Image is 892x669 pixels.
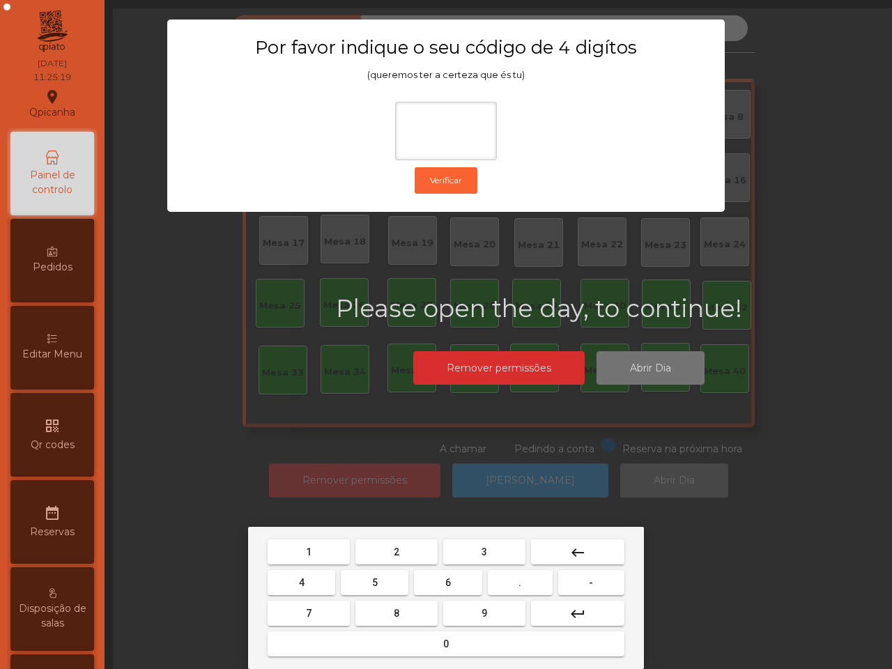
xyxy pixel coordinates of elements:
[306,546,312,557] span: 1
[569,606,586,622] mat-icon: keyboard_return
[482,546,487,557] span: 3
[194,36,698,59] h3: Por favor indique o seu código de 4 digítos
[569,544,586,561] mat-icon: keyboard_backspace
[518,577,521,588] span: .
[299,577,305,588] span: 4
[415,167,477,194] button: Verificar
[394,608,399,619] span: 8
[589,577,593,588] span: -
[367,70,525,80] span: (queremos ter a certeza que és tu)
[482,608,487,619] span: 9
[394,546,399,557] span: 2
[306,608,312,619] span: 7
[372,577,378,588] span: 5
[443,638,449,649] span: 0
[445,577,451,588] span: 6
